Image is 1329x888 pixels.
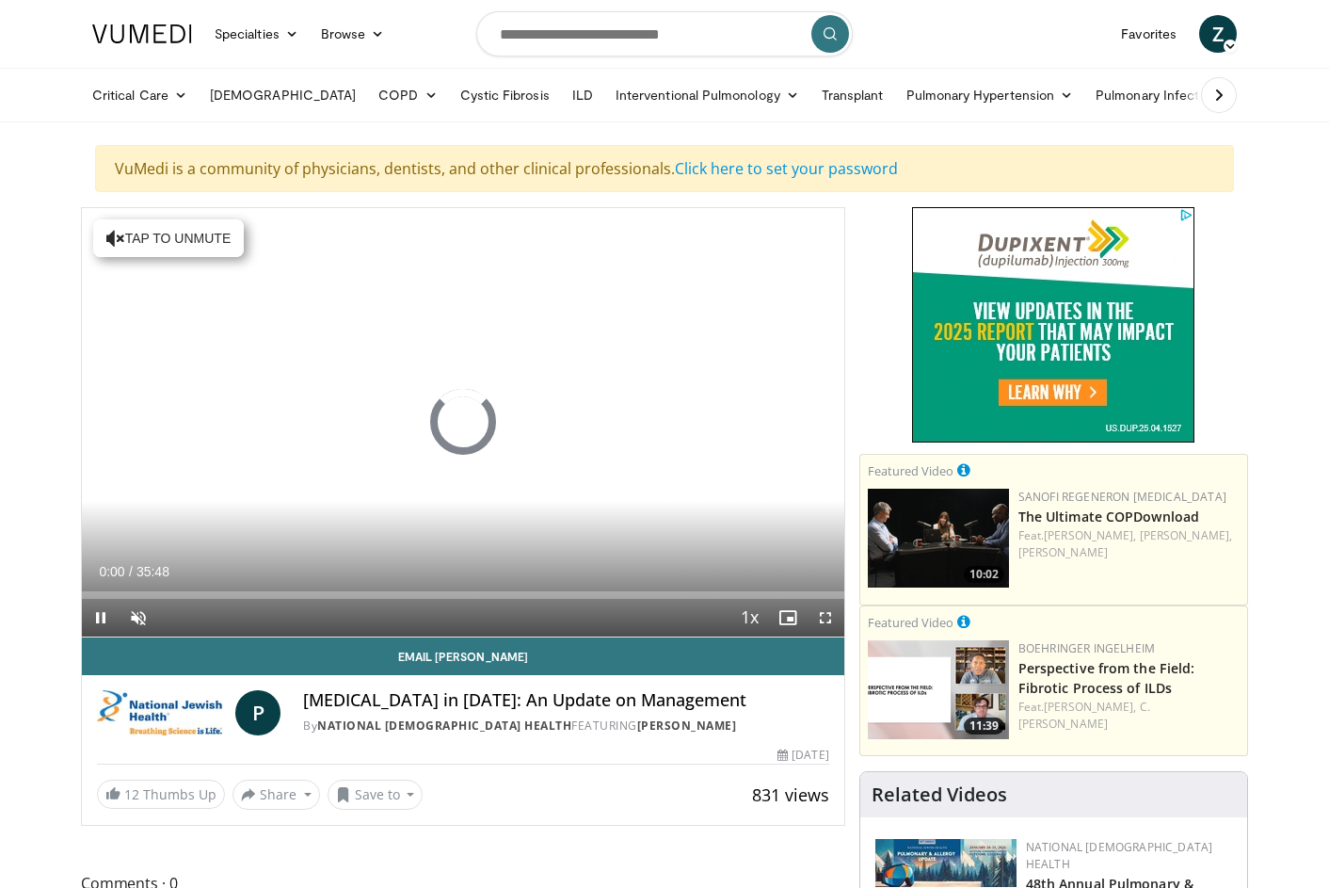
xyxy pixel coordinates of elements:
[303,718,829,735] div: By FEATURING
[731,599,769,637] button: Playback Rate
[872,783,1007,806] h4: Related Videos
[235,690,280,735] a: P
[868,489,1009,588] img: 5a5e9f8f-baed-4a36-9fe2-4d00eabc5e31.png.150x105_q85_crop-smart_upscale.png
[1018,489,1226,505] a: Sanofi Regeneron [MEDICAL_DATA]
[637,718,737,734] a: [PERSON_NAME]
[99,564,124,579] span: 0:00
[895,76,1085,114] a: Pulmonary Hypertension
[476,11,853,57] input: Search topics, interventions
[310,15,396,53] a: Browse
[303,690,829,711] h4: [MEDICAL_DATA] in [DATE]: An Update on Management
[769,599,807,637] button: Enable picture-in-picture mode
[81,76,199,114] a: Critical Care
[868,640,1009,739] a: 11:39
[124,785,139,803] span: 12
[752,783,829,806] span: 831 views
[675,158,898,179] a: Click here to set your password
[868,462,953,479] small: Featured Video
[82,638,844,675] a: Email [PERSON_NAME]
[92,24,192,43] img: VuMedi Logo
[807,599,844,637] button: Fullscreen
[232,780,320,810] button: Share
[1044,527,1136,543] a: [PERSON_NAME],
[93,219,244,257] button: Tap to unmute
[136,564,169,579] span: 35:48
[129,564,133,579] span: /
[97,690,228,735] img: National Jewish Health
[449,76,561,114] a: Cystic Fibrosis
[1018,508,1199,525] a: The Ultimate COPDownload
[868,489,1009,588] a: 10:02
[964,566,1004,583] span: 10:02
[1018,659,1195,697] a: Perspective from the Field: Fibrotic Process of ILDs
[1199,15,1237,53] a: Z
[1044,699,1136,715] a: [PERSON_NAME],
[964,718,1004,735] span: 11:39
[82,591,844,599] div: Progress Bar
[875,839,1017,887] img: b90f5d12-84c1-472e-b843-5cad6c7ef911.jpg.150x105_q85_autocrop_double_scale_upscale_version-0.2.jpg
[82,599,120,637] button: Pause
[1018,699,1150,732] a: C. [PERSON_NAME]
[199,76,367,114] a: [DEMOGRAPHIC_DATA]
[328,780,424,810] button: Save to
[1084,76,1247,114] a: Pulmonary Infection
[97,780,225,809] a: 12 Thumbs Up
[912,207,1194,443] iframe: Advertisement
[868,640,1009,739] img: 0d260a3c-dea8-4d46-9ffd-2859801fb613.png.150x105_q85_crop-smart_upscale.png
[1018,699,1240,733] div: Feat.
[1018,640,1155,656] a: Boehringer Ingelheim
[95,145,1234,192] div: VuMedi is a community of physicians, dentists, and other clinical professionals.
[1026,839,1213,872] a: National [DEMOGRAPHIC_DATA] Health
[810,76,895,114] a: Transplant
[561,76,604,114] a: ILD
[1018,527,1240,561] div: Feat.
[868,614,953,631] small: Featured Video
[317,718,571,734] a: National [DEMOGRAPHIC_DATA] Health
[1140,527,1232,543] a: [PERSON_NAME],
[604,76,810,114] a: Interventional Pulmonology
[1110,15,1188,53] a: Favorites
[120,599,157,637] button: Unmute
[82,208,844,638] video-js: Video Player
[1018,544,1108,560] a: [PERSON_NAME]
[203,15,310,53] a: Specialties
[367,76,448,114] a: COPD
[777,747,828,764] div: [DATE]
